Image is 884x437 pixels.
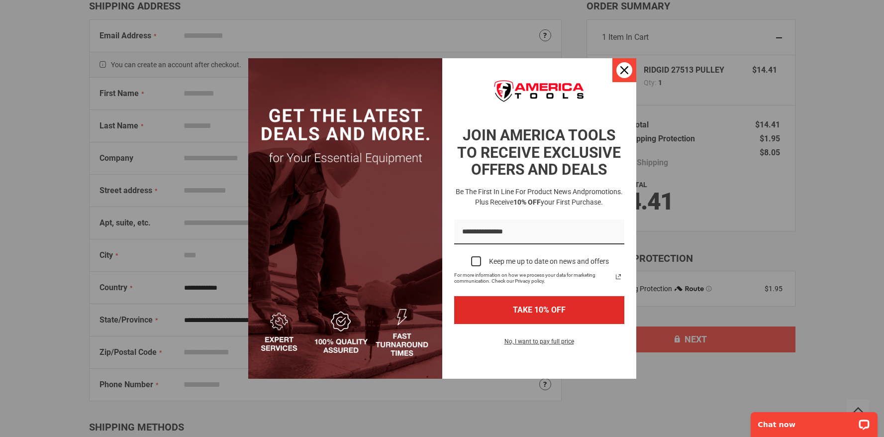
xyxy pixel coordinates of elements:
svg: close icon [620,66,628,74]
h3: Be the first in line for product news and [452,187,626,208]
button: No, I want to pay full price [496,336,582,353]
span: promotions. Plus receive your first purchase. [475,188,623,206]
div: Keep me up to date on news and offers [489,257,609,266]
span: For more information on how we process your data for marketing communication. Check our Privacy p... [454,272,612,284]
a: Read our Privacy Policy [612,271,624,283]
svg: link icon [612,271,624,283]
input: Email field [454,219,624,245]
strong: JOIN AMERICA TOOLS TO RECEIVE EXCLUSIVE OFFERS AND DEALS [457,126,621,178]
iframe: LiveChat chat widget [744,406,884,437]
button: TAKE 10% OFF [454,296,624,324]
strong: 10% OFF [513,198,541,206]
button: Close [612,58,636,82]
